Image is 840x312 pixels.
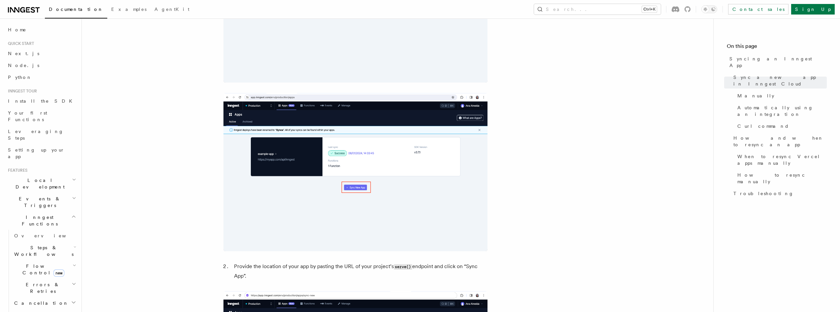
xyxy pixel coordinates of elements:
[701,5,717,13] button: Toggle dark mode
[735,102,827,120] a: Automatically using an integration
[737,104,827,118] span: Automatically using an integration
[53,269,64,277] span: new
[729,55,827,69] span: Syncing an Inngest App
[5,168,27,173] span: Features
[394,264,412,270] code: serve()
[5,177,72,190] span: Local Development
[45,2,107,18] a: Documentation
[14,233,82,238] span: Overview
[5,193,78,211] button: Events & Triggers
[12,300,69,306] span: Cancellation
[735,151,827,169] a: When to resync Vercel apps manually
[5,71,78,83] a: Python
[735,120,827,132] a: Curl command
[5,48,78,59] a: Next.js
[727,53,827,71] a: Syncing an Inngest App
[5,24,78,36] a: Home
[731,71,827,90] a: Sync a new app in Inngest Cloud
[735,90,827,102] a: Manually
[8,129,64,141] span: Leveraging Steps
[12,297,78,309] button: Cancellation
[5,211,78,230] button: Inngest Functions
[5,174,78,193] button: Local Development
[5,107,78,125] a: Your first Functions
[111,7,147,12] span: Examples
[223,93,487,251] img: Inngest Cloud screen with sync new app button when you have apps synced
[8,147,65,159] span: Setting up your app
[5,59,78,71] a: Node.js
[642,6,657,13] kbd: Ctrl+K
[8,51,39,56] span: Next.js
[5,214,71,227] span: Inngest Functions
[534,4,661,15] button: Search...Ctrl+K
[735,169,827,188] a: How to resync manually
[232,262,487,281] li: Provide the location of your app by pasting the URL of your project’s endpoint and click on “Sync...
[733,74,827,87] span: Sync a new app in Inngest Cloud
[12,263,73,276] span: Flow Control
[8,98,76,104] span: Install the SDK
[5,41,34,46] span: Quick start
[728,4,789,15] a: Contact sales
[737,123,789,129] span: Curl command
[5,95,78,107] a: Install the SDK
[5,195,72,209] span: Events & Triggers
[737,172,827,185] span: How to resync manually
[107,2,151,18] a: Examples
[154,7,189,12] span: AgentKit
[151,2,193,18] a: AgentKit
[727,42,827,53] h4: On this page
[12,230,78,242] a: Overview
[5,88,37,94] span: Inngest tour
[8,75,32,80] span: Python
[12,279,78,297] button: Errors & Retries
[8,63,39,68] span: Node.js
[731,132,827,151] a: How and when to resync an app
[8,26,26,33] span: Home
[49,7,103,12] span: Documentation
[733,135,827,148] span: How and when to resync an app
[12,242,78,260] button: Steps & Workflows
[791,4,835,15] a: Sign Up
[5,144,78,162] a: Setting up your app
[737,92,774,99] span: Manually
[8,110,47,122] span: Your first Functions
[737,153,827,166] span: When to resync Vercel apps manually
[5,125,78,144] a: Leveraging Steps
[12,260,78,279] button: Flow Controlnew
[12,244,74,258] span: Steps & Workflows
[12,281,72,295] span: Errors & Retries
[733,190,794,197] span: Troubleshooting
[731,188,827,199] a: Troubleshooting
